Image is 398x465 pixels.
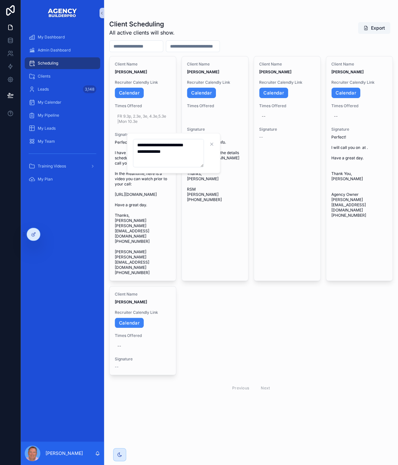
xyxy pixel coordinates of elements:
[331,127,387,132] span: Signature
[38,100,61,105] span: My Calendar
[187,62,243,67] span: Client Name
[38,61,58,66] span: Scheduling
[25,44,100,56] a: Admin Dashboard
[109,20,175,29] h1: Client Scheduling
[187,103,243,109] span: Times Offered
[25,173,100,185] a: My Plan
[25,96,100,108] a: My Calendar
[21,26,104,195] div: scrollable content
[25,109,100,121] a: My Pipeline
[262,114,266,119] div: --
[115,62,171,67] span: Client Name
[331,88,360,98] a: Calendar
[259,135,263,140] span: --
[25,160,100,172] a: Training Videos
[115,333,171,338] span: Times Offered
[326,56,393,281] a: Client Name[PERSON_NAME]Recruiter Calendly LinkCalendarTimes Offered--SignaturePerfect! I will ca...
[38,74,50,79] span: Clients
[187,80,243,85] span: Recruiter Calendly Link
[38,48,71,53] span: Admin Dashboard
[115,356,171,362] span: Signature
[358,22,390,34] button: Export
[38,164,66,169] span: Training Videos
[331,103,387,109] span: Times Offered
[38,87,49,92] span: Leads
[115,103,171,109] span: Times Offered
[46,450,83,457] p: [PERSON_NAME]
[117,343,121,349] div: --
[259,88,288,98] a: Calendar
[115,310,171,315] span: Recruiter Calendly Link
[115,69,147,74] strong: [PERSON_NAME]
[334,114,338,119] div: --
[181,56,248,281] a: Client Name[PERSON_NAME]Recruiter Calendly LinkCalendarTimes OfferedSignatureThank you for reques...
[25,123,100,134] a: My Leads
[25,70,100,82] a: Clients
[115,299,147,304] strong: [PERSON_NAME]
[47,8,77,18] img: App logo
[115,318,144,328] a: Calendar
[115,80,171,85] span: Recruiter Calendly Link
[259,127,315,132] span: Signature
[38,126,56,131] span: My Leads
[25,136,100,147] a: My Team
[38,177,53,182] span: My Plan
[38,35,65,40] span: My Dashboard
[38,113,59,118] span: My Pipeline
[259,103,315,109] span: Times Offered
[115,132,171,137] span: Signature
[115,140,171,275] span: Perfect! I have added you to our schedule and one of us will call you on at . In the meantime, he...
[109,286,176,375] a: Client Name[PERSON_NAME]Recruiter Calendly LinkCalendarTimes Offered--Signature--
[187,69,219,74] strong: [PERSON_NAME]
[83,85,96,93] div: 3,148
[115,88,144,98] a: Calendar
[117,114,168,124] span: FR 9.3p, 2.3e, 3e, 4.3e,5.3e |Mon 10.3e
[331,69,364,74] strong: [PERSON_NAME]
[187,88,216,98] a: Calendar
[331,62,387,67] span: Client Name
[115,364,119,370] span: --
[25,31,100,43] a: My Dashboard
[331,135,387,218] span: Perfect! I will call you on at . Have a great day. Thank You, [PERSON_NAME] Agency Owner [PERSON_...
[254,56,321,281] a: Client Name[PERSON_NAME]Recruiter Calendly LinkCalendarTimes Offered--Signature--
[109,29,175,36] span: All active clients will show.
[25,57,100,69] a: Scheduling
[38,139,55,144] span: My Team
[25,83,100,95] a: Leads3,148
[115,292,171,297] span: Client Name
[109,56,176,281] a: Client Name[PERSON_NAME]Recruiter Calendly LinkCalendarTimes OfferedFR 9.3p, 2.3e, 3e, 4.3e,5.3e ...
[259,80,315,85] span: Recruiter Calendly Link
[331,80,387,85] span: Recruiter Calendly Link
[259,62,315,67] span: Client Name
[259,69,291,74] strong: [PERSON_NAME]
[187,127,243,132] span: Signature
